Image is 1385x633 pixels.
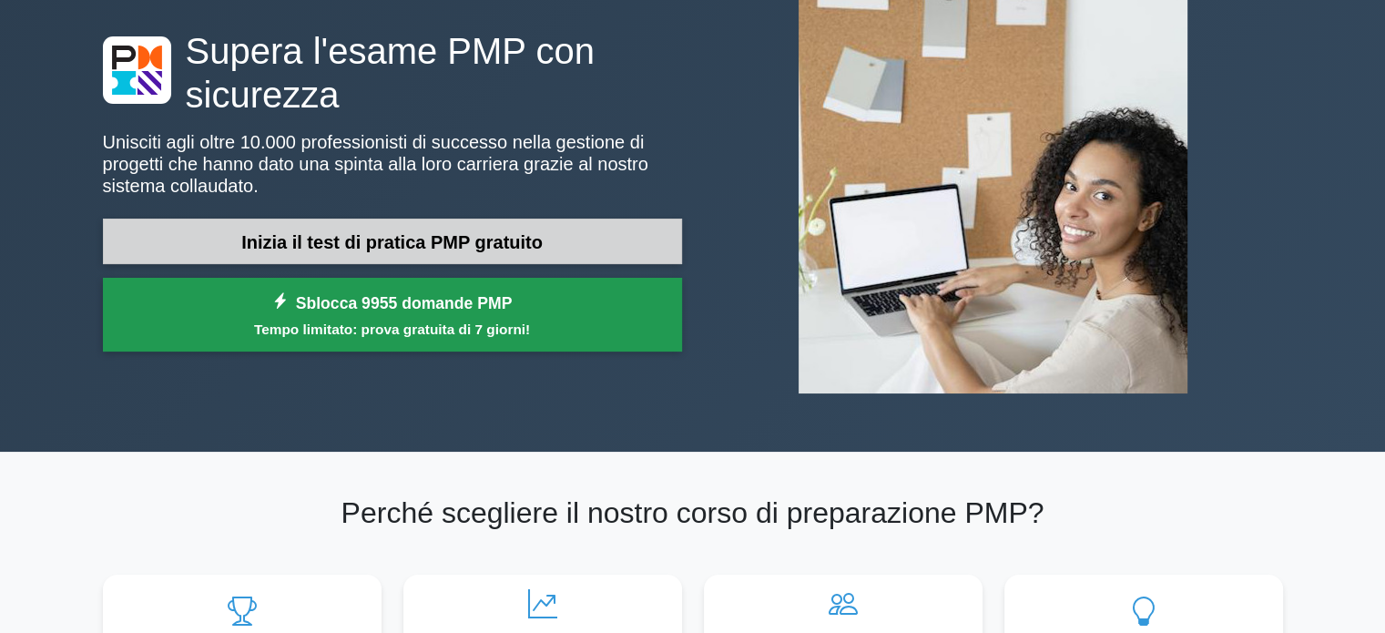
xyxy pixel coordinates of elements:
[103,219,682,265] a: Inizia il test di pratica PMP gratuito
[254,322,530,337] font: Tempo limitato: prova gratuita di 7 giorni!
[296,294,513,312] font: Sblocca 9955 domande PMP
[186,31,595,115] font: Supera l'esame PMP con sicurezza
[341,496,1044,529] font: Perché scegliere il nostro corso di preparazione PMP?
[103,132,648,196] font: Unisciti agli oltre 10.000 professionisti di successo nella gestione di progetti che hanno dato u...
[103,278,682,352] a: Sblocca 9955 domande PMPTempo limitato: prova gratuita di 7 giorni!
[241,232,543,252] font: Inizia il test di pratica PMP gratuito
